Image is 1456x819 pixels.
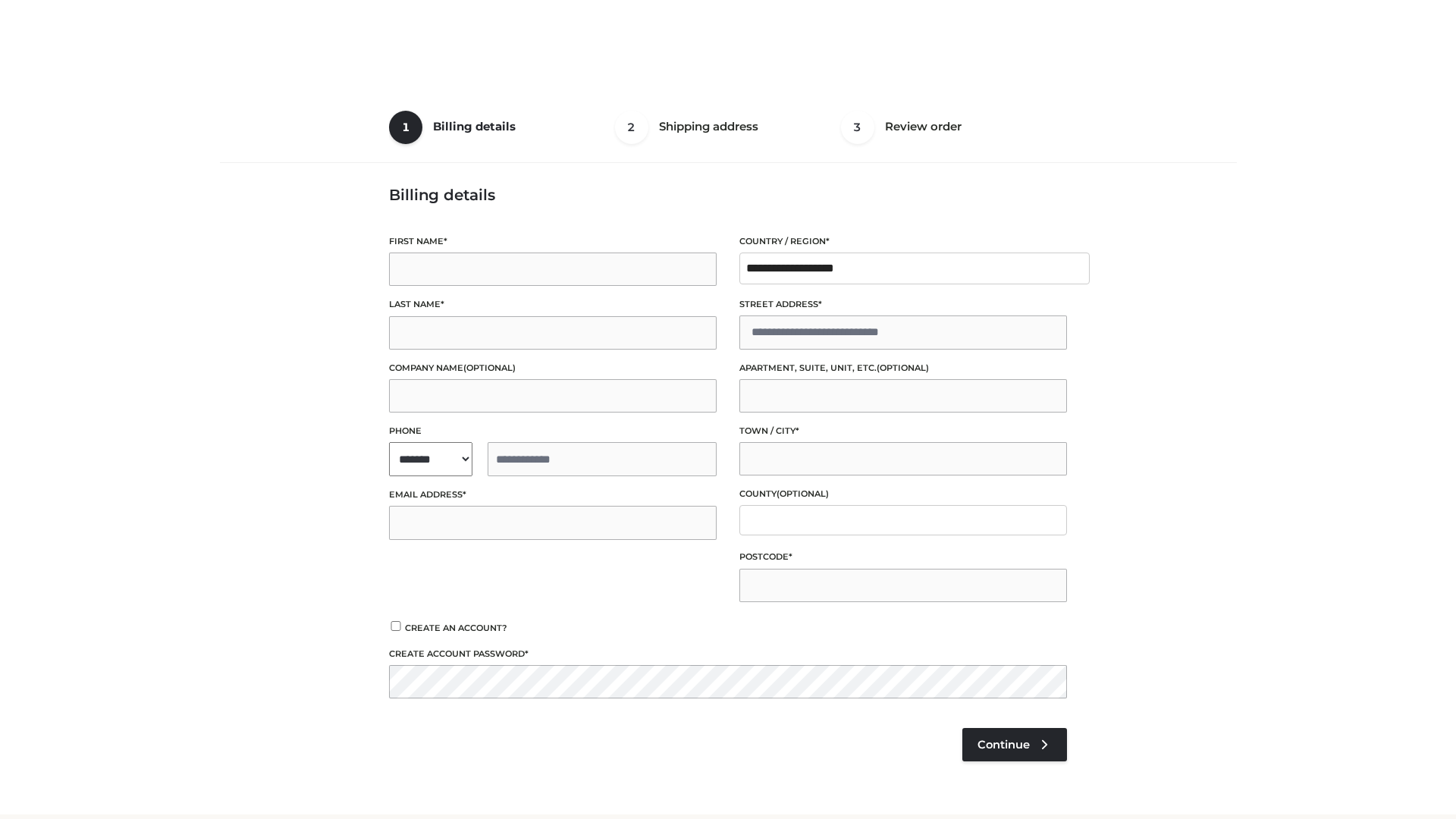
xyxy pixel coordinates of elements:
label: Company name [389,361,717,375]
label: Postcode [739,550,1067,564]
span: (optional) [777,488,829,499]
a: Continue [962,728,1067,761]
span: Review order [885,119,962,133]
h3: Billing details [389,186,1067,204]
label: Email address [389,488,717,502]
span: 2 [615,111,648,144]
span: Continue [977,738,1030,752]
label: Phone [389,424,717,438]
span: Shipping address [659,119,758,133]
label: Last name [389,297,717,312]
span: (optional) [463,362,516,373]
label: Street address [739,297,1067,312]
label: Apartment, suite, unit, etc. [739,361,1067,375]
label: First name [389,234,717,249]
span: Billing details [433,119,516,133]
span: Create an account? [405,623,507,633]
input: Create an account? [389,621,403,631]
label: Town / City [739,424,1067,438]
span: 3 [841,111,874,144]
label: Country / Region [739,234,1067,249]
label: Create account password [389,647,1067,661]
label: County [739,487,1067,501]
span: (optional) [877,362,929,373]
span: 1 [389,111,422,144]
